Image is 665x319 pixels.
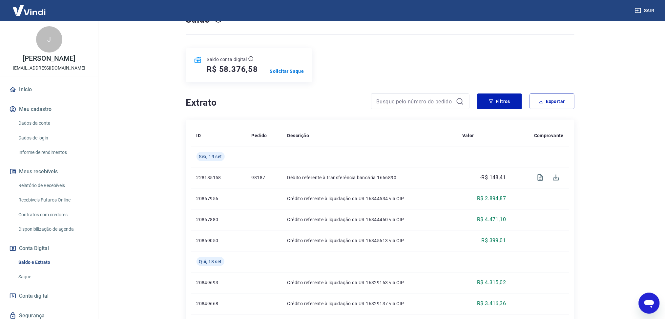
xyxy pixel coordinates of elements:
p: Crédito referente à liquidação da UR 16329163 via CIP [287,279,452,286]
span: Conta digital [19,291,49,301]
button: Meu cadastro [8,102,90,117]
p: Débito referente à transferência bancária 1666890 [287,174,452,181]
p: 98187 [252,174,277,181]
iframe: Botão para abrir a janela de mensagens [639,293,660,314]
a: Relatório de Recebíveis [16,179,90,192]
p: R$ 4.315,02 [477,279,506,287]
a: Dados da conta [16,117,90,130]
p: R$ 399,01 [482,237,506,245]
input: Busque pelo número do pedido [377,96,453,106]
span: Download [548,170,564,185]
button: Sair [634,5,657,17]
a: Solicitar Saque [270,68,304,74]
div: J [36,26,62,53]
a: Saldo e Extrato [16,256,90,269]
p: R$ 4.471,10 [477,216,506,223]
a: Informe de rendimentos [16,146,90,159]
p: Saldo conta digital [207,56,247,63]
p: Descrição [287,132,309,139]
button: Exportar [530,94,574,109]
p: Crédito referente à liquidação da UR 16345613 via CIP [287,237,452,244]
button: Filtros [477,94,522,109]
p: ID [197,132,201,139]
p: [PERSON_NAME] [23,55,75,62]
a: Recebíveis Futuros Online [16,193,90,207]
p: 20869050 [197,237,241,244]
p: Valor [462,132,474,139]
p: R$ 3.416,36 [477,300,506,308]
img: Vindi [8,0,51,20]
p: 228185158 [197,174,241,181]
span: Qui, 18 set [199,258,222,265]
a: Início [8,82,90,97]
p: Pedido [252,132,267,139]
span: Visualizar [532,170,548,185]
p: 20849668 [197,300,241,307]
p: Comprovante [534,132,564,139]
h5: R$ 58.376,58 [207,64,258,74]
p: 20849693 [197,279,241,286]
a: Contratos com credores [16,208,90,222]
a: Conta digital [8,289,90,303]
p: [EMAIL_ADDRESS][DOMAIN_NAME] [13,65,85,72]
button: Conta Digital [8,241,90,256]
p: Crédito referente à liquidação da UR 16329137 via CIP [287,300,452,307]
a: Dados de login [16,131,90,145]
p: 20867880 [197,216,241,223]
p: Crédito referente à liquidação da UR 16344460 via CIP [287,216,452,223]
button: Meus recebíveis [8,164,90,179]
p: R$ 2.894,87 [477,195,506,202]
p: -R$ 148,41 [480,174,506,181]
p: Crédito referente à liquidação da UR 16344534 via CIP [287,195,452,202]
a: Saque [16,270,90,284]
p: 20867956 [197,195,241,202]
h4: Extrato [186,96,363,109]
span: Sex, 19 set [199,153,222,160]
a: Disponibilização de agenda [16,223,90,236]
